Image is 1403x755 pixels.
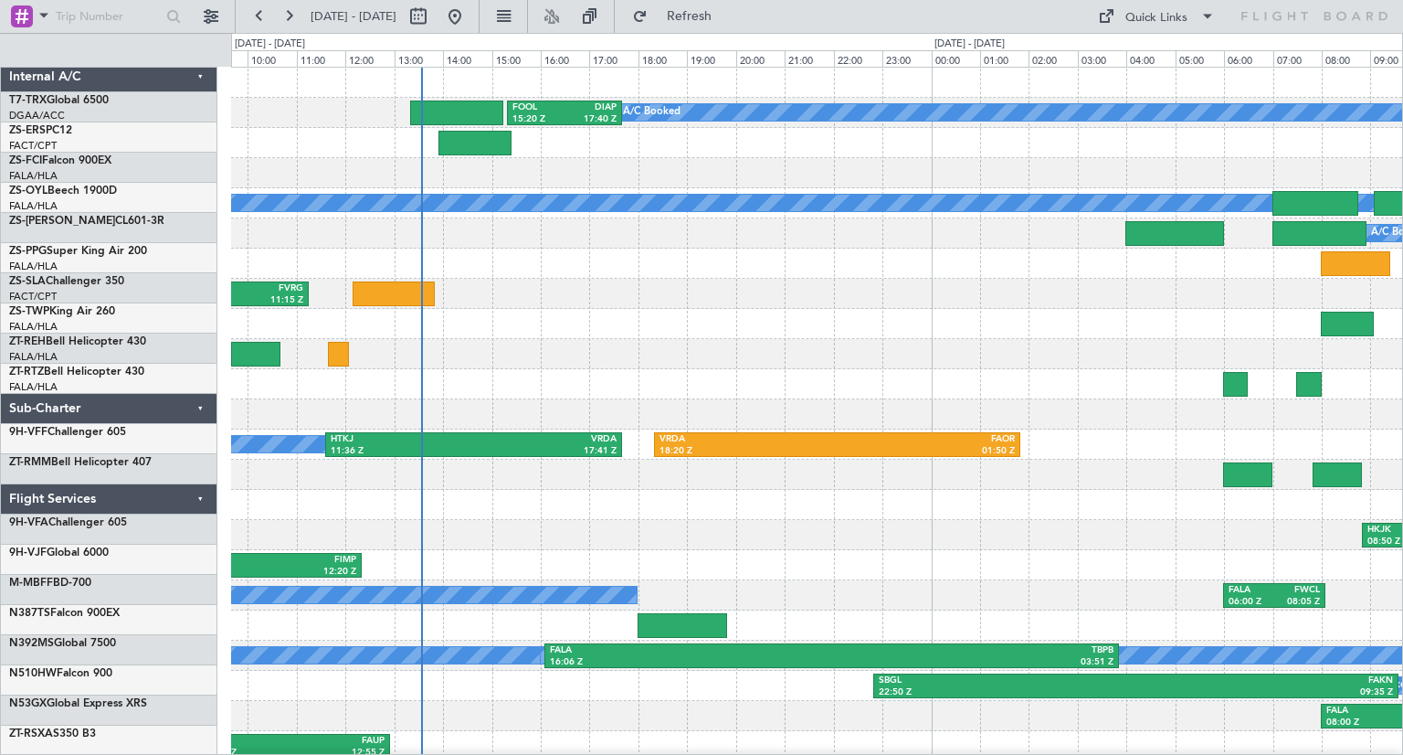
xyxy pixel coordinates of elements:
span: N392MS [9,638,54,649]
span: [DATE] - [DATE] [311,8,396,25]
div: 14:00 [443,50,491,67]
span: ZS-PPG [9,246,47,257]
a: 9H-VFFChallenger 605 [9,427,126,438]
div: 08:00 [1322,50,1370,67]
div: FWCL [1274,584,1320,597]
span: N53GX [9,698,47,709]
div: FAKN [1136,675,1393,687]
span: ZS-SLA [9,276,46,287]
div: 04:00 [1126,50,1175,67]
div: DIAP [564,101,617,114]
a: FALA/HLA [9,199,58,213]
span: N510HW [9,668,57,679]
div: FAUP [294,735,385,748]
span: M-MBFF [9,578,53,589]
a: FACT/CPT [9,290,57,303]
a: T7-TRXGlobal 6500 [9,95,109,106]
a: ZT-RTZBell Helicopter 430 [9,367,144,377]
a: DGAA/ACC [9,109,65,122]
span: ZS-TWP [9,306,49,317]
span: ZT-REH [9,336,46,347]
div: FVRG [174,282,303,295]
div: FOOL [512,101,564,114]
a: N510HWFalcon 900 [9,668,112,679]
div: 01:00 [980,50,1029,67]
div: Quick Links [1125,9,1187,27]
div: 02:00 [1029,50,1077,67]
div: 12:20 Z [256,566,356,579]
a: N392MSGlobal 7500 [9,638,116,649]
a: ZS-OYLBeech 1900D [9,186,117,197]
span: 9H-VFA [9,517,48,528]
input: Trip Number [56,3,161,30]
div: FALA [1229,584,1274,597]
span: ZT-RSX [9,728,45,739]
div: 11:15 Z [174,294,303,307]
div: A/C Booked [623,99,680,126]
button: Refresh [624,2,733,31]
div: 22:50 Z [879,686,1135,699]
a: ZT-RMMBell Helicopter 407 [9,457,152,468]
button: Quick Links [1089,2,1224,31]
div: 10:00 [248,50,296,67]
div: VRDA [659,433,838,446]
div: 15:00 [492,50,541,67]
a: ZS-FCIFalcon 900EX [9,155,111,166]
div: HTKJ [331,433,474,446]
div: 20:00 [736,50,785,67]
a: FALA/HLA [9,320,58,334]
a: ZT-REHBell Helicopter 430 [9,336,146,347]
div: 07:00 [1273,50,1322,67]
div: FACT [204,735,294,748]
div: 22:00 [834,50,882,67]
span: ZS-FCI [9,155,42,166]
div: FIMP [256,554,356,567]
span: 9H-VJF [9,548,47,558]
div: 13:00 [395,50,443,67]
div: 18:20 Z [659,445,838,458]
div: 23:00 [882,50,931,67]
a: M-MBFFBD-700 [9,578,91,589]
div: 11:00 [297,50,345,67]
div: 03:51 Z [832,656,1113,669]
a: FALA/HLA [9,169,58,183]
a: FACT/CPT [9,139,57,153]
span: N387TS [9,608,50,619]
div: [DATE] - [DATE] [235,37,305,52]
a: FALA/HLA [9,380,58,394]
div: 17:40 Z [564,113,617,126]
div: 17:41 Z [474,445,617,458]
span: ZT-RTZ [9,367,44,377]
div: 00:00 [932,50,980,67]
div: 09:35 Z [1136,686,1393,699]
a: ZS-SLAChallenger 350 [9,276,124,287]
div: 12:00 [345,50,394,67]
div: 19:00 [687,50,735,67]
div: SBGL [879,675,1135,687]
div: 16:06 Z [550,656,831,669]
a: N387TSFalcon 900EX [9,608,120,619]
div: 03:00 [1078,50,1126,67]
a: ZT-RSXAS350 B3 [9,728,96,739]
a: 9H-VJFGlobal 6000 [9,548,109,558]
span: ZS-ERS [9,125,46,136]
div: 06:00 Z [1229,596,1274,609]
div: TBPB [832,644,1113,657]
a: N53GXGlobal Express XRS [9,698,147,709]
div: 17:00 [589,50,638,67]
div: VRDA [474,433,617,446]
div: 06:00 [1224,50,1272,67]
div: FALA [550,644,831,657]
a: ZS-ERSPC12 [9,125,72,136]
div: 21:00 [785,50,833,67]
span: 9H-VFF [9,427,47,438]
div: 16:00 [541,50,589,67]
span: ZT-RMM [9,457,51,468]
a: ZS-[PERSON_NAME]CL601-3R [9,216,164,227]
a: FALA/HLA [9,350,58,364]
span: T7-TRX [9,95,47,106]
span: ZS-OYL [9,186,47,197]
div: 11:36 Z [331,445,474,458]
div: 08:05 Z [1274,596,1320,609]
a: 9H-VFAChallenger 605 [9,517,127,528]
